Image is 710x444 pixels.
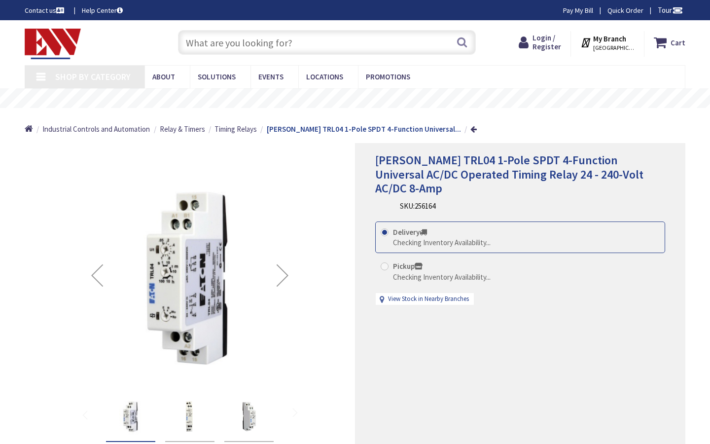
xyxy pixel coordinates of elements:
[393,237,491,248] div: Checking Inventory Availability...
[375,152,643,196] span: [PERSON_NAME] TRL04 1-Pole SPDT 4-Function Universal AC/DC Operated Timing Relay 24 - 240-Volt AC...
[170,397,210,436] img: Eaton TRL04 1-Pole SPDT 4-Function Universal AC/DC Operated Timing Relay 24 - 240-Volt AC/DC 8-Amp
[106,392,155,442] div: Eaton TRL04 1-Pole SPDT 4-Function Universal AC/DC Operated Timing Relay 24 - 240-Volt AC/DC 8-Amp
[224,392,274,442] div: Eaton TRL04 1-Pole SPDT 4-Function Universal AC/DC Operated Timing Relay 24 - 240-Volt AC/DC 8-Amp
[42,124,150,134] a: Industrial Controls and Automation
[198,72,236,81] span: Solutions
[415,201,435,211] span: 256164
[671,34,685,51] strong: Cart
[25,5,66,15] a: Contact us
[393,227,427,237] strong: Delivery
[607,5,643,15] a: Quick Order
[25,29,81,59] img: Electrical Wholesalers, Inc.
[152,72,175,81] span: About
[366,72,410,81] span: Promotions
[77,163,302,388] img: Eaton TRL04 1-Pole SPDT 4-Function Universal AC/DC Operated Timing Relay 24 - 240-Volt AC/DC 8-Amp
[77,163,117,388] div: Previous
[593,34,626,43] strong: My Branch
[563,5,593,15] a: Pay My Bill
[111,397,150,436] img: Eaton TRL04 1-Pole SPDT 4-Function Universal AC/DC Operated Timing Relay 24 - 240-Volt AC/DC 8-Amp
[165,392,214,442] div: Eaton TRL04 1-Pole SPDT 4-Function Universal AC/DC Operated Timing Relay 24 - 240-Volt AC/DC 8-Amp
[258,72,284,81] span: Events
[306,72,343,81] span: Locations
[55,71,131,82] span: Shop By Category
[532,33,561,51] span: Login / Register
[160,124,205,134] a: Relay & Timers
[263,163,302,388] div: Next
[393,261,423,271] strong: Pickup
[274,93,454,104] rs-layer: Free Same Day Pickup at 19 Locations
[593,44,635,52] span: [GEOGRAPHIC_DATA], [GEOGRAPHIC_DATA]
[178,30,476,55] input: What are you looking for?
[82,5,123,15] a: Help Center
[229,397,269,436] img: Eaton TRL04 1-Pole SPDT 4-Function Universal AC/DC Operated Timing Relay 24 - 240-Volt AC/DC 8-Amp
[214,124,257,134] a: Timing Relays
[393,272,491,282] div: Checking Inventory Availability...
[580,34,635,51] div: My Branch [GEOGRAPHIC_DATA], [GEOGRAPHIC_DATA]
[519,34,561,51] a: Login / Register
[654,34,685,51] a: Cart
[267,124,461,134] strong: [PERSON_NAME] TRL04 1-Pole SPDT 4-Function Universal...
[388,295,469,304] a: View Stock in Nearby Branches
[400,201,435,211] div: SKU:
[658,5,683,15] span: Tour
